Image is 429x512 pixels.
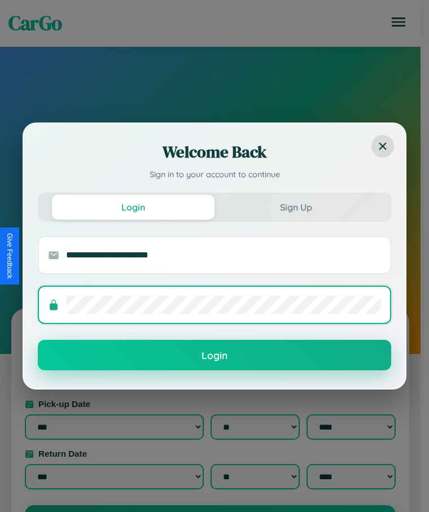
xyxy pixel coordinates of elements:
button: Sign Up [214,195,377,220]
div: Give Feedback [6,233,14,279]
button: Login [52,195,214,220]
h2: Welcome Back [38,141,391,163]
button: Login [38,340,391,370]
p: Sign in to your account to continue [38,169,391,181]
